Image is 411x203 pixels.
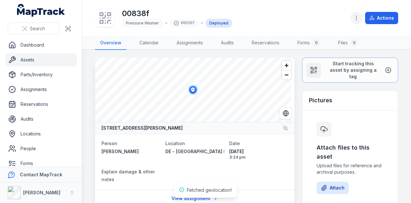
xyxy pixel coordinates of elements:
span: Upload files for reference and archival purposes. [317,162,384,175]
span: DE - [GEOGRAPHIC_DATA] PS - Southern - 89300 [165,149,276,154]
strong: [PERSON_NAME] [23,190,60,195]
a: Assignments [5,83,77,96]
strong: Contact MapTrack [20,172,62,177]
span: 3:24 pm [229,155,288,160]
a: Dashboard [5,39,77,51]
span: Location [165,141,185,146]
a: DE - [GEOGRAPHIC_DATA] PS - Southern - 89300 [165,148,224,155]
a: Forms [5,157,77,170]
a: MapTrack [17,4,65,17]
button: Zoom out [282,70,291,79]
div: Deployed [205,19,232,28]
canvas: Map [95,58,291,122]
span: Date [229,141,240,146]
span: Start tracking this asset by assigning a tag [326,60,380,80]
a: People [5,142,77,155]
h1: 00838f [122,8,232,19]
span: Person [101,141,117,146]
a: Calendar [134,36,164,50]
a: Reservations [247,36,284,50]
div: 0 [350,39,358,47]
span: Explain damage & other notes [101,169,155,182]
button: Actions [365,12,398,24]
button: Attach [317,182,349,194]
a: Parts/Inventory [5,68,77,81]
button: Zoom in [282,61,291,70]
button: Start tracking this asset by assigning a tag [302,58,398,83]
strong: [STREET_ADDRESS][PERSON_NAME] [101,125,183,131]
h3: Pictures [309,96,332,105]
a: [PERSON_NAME] [101,148,160,155]
div: 00838f [170,19,198,28]
a: Locations [5,127,77,140]
button: Search [8,23,59,35]
span: Fetched geolocation! [187,187,232,193]
a: Audits [5,113,77,125]
h3: Attach files to this asset [317,143,384,161]
a: Assignments [171,36,208,50]
a: Assets [5,53,77,66]
a: Reservations [5,98,77,111]
div: 0 [312,39,320,47]
a: Files0 [333,36,363,50]
time: 8/14/2025, 3:24:20 PM [229,148,288,160]
span: Search [30,25,45,32]
a: Audits [216,36,239,50]
span: Pressure Washer [126,21,159,25]
a: Forms0 [292,36,325,50]
span: [DATE] [229,148,288,155]
a: Overview [95,36,127,50]
button: Switch to Satellite View [280,107,292,119]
